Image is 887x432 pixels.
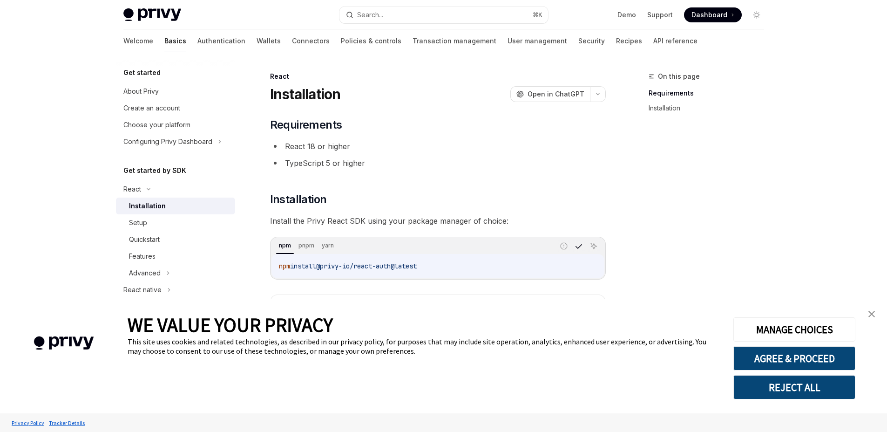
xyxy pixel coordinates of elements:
button: Toggle dark mode [749,7,764,22]
a: Recipes [616,30,642,52]
span: On this page [658,71,700,82]
div: This site uses cookies and related technologies, as described in our privacy policy, for purposes... [128,337,719,356]
div: Advanced [129,267,161,279]
span: Open in ChatGPT [528,89,584,99]
div: Installation [129,200,166,212]
div: pnpm [296,240,317,251]
div: React native [123,284,162,295]
div: npm [276,240,294,251]
a: User management [508,30,567,52]
a: Security [578,30,605,52]
span: Install the Privy React SDK using your package manager of choice: [270,214,606,227]
div: yarn [319,240,337,251]
button: Open in ChatGPT [510,86,590,102]
button: Ask AI [588,240,600,252]
a: Choose your platform [116,117,235,133]
div: Features [129,251,156,262]
button: REJECT ALL [733,375,855,399]
div: Configuring Privy Dashboard [123,136,212,147]
a: Authentication [197,30,245,52]
a: Wallets [257,30,281,52]
h5: Get started [123,67,161,78]
span: @privy-io/react-auth@latest [316,262,417,270]
button: Report incorrect code [558,240,570,252]
a: Tracker Details [47,415,87,431]
a: Basics [164,30,186,52]
button: AGREE & PROCEED [733,346,855,370]
div: Quickstart [129,234,160,245]
button: Copy the contents from the code block [573,240,585,252]
div: Setup [129,217,147,228]
div: React [270,72,606,81]
span: Requirements [270,117,342,132]
a: About Privy [116,83,235,100]
a: Setup [116,214,235,231]
a: Requirements [649,86,772,101]
div: Choose your platform [123,119,190,130]
a: Support [647,10,673,20]
li: TypeScript 5 or higher [270,157,606,170]
a: Privacy Policy [9,415,47,431]
div: React [123,184,141,195]
a: Welcome [123,30,153,52]
div: About Privy [123,86,159,97]
span: Installation [270,192,327,207]
a: Features [116,248,235,265]
a: Create an account [116,100,235,117]
div: Search... [357,9,383,21]
a: close banner [862,305,881,323]
a: Quickstart [116,231,235,248]
h5: Get started by SDK [123,165,186,176]
div: Create an account [123,103,180,114]
span: Dashboard [691,10,727,20]
a: Dashboard [684,7,742,22]
img: close banner [868,311,875,317]
h1: Installation [270,86,341,103]
a: Transaction management [413,30,496,52]
button: Search...⌘K [339,7,548,23]
li: React 18 or higher [270,140,606,153]
a: Installation [649,101,772,116]
a: Policies & controls [341,30,401,52]
span: install [290,262,316,270]
span: ⌘ K [533,11,542,19]
a: Demo [617,10,636,20]
span: WE VALUE YOUR PRIVACY [128,313,333,337]
img: light logo [123,8,181,21]
button: MANAGE CHOICES [733,317,855,342]
img: company logo [14,323,114,363]
a: Connectors [292,30,330,52]
a: API reference [653,30,697,52]
a: Installation [116,198,235,214]
span: npm [279,262,290,270]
